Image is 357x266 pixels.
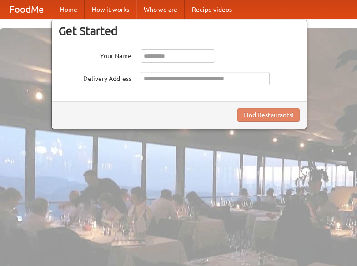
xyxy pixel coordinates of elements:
[185,0,239,19] a: Recipe videos
[59,72,131,83] label: Delivery Address
[136,0,185,19] a: Who we are
[59,49,131,60] label: Your Name
[0,0,53,19] a: FoodMe
[59,24,300,38] h3: Get Started
[85,0,136,19] a: How it works
[237,108,300,122] button: Find Restaurants!
[53,0,85,19] a: Home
